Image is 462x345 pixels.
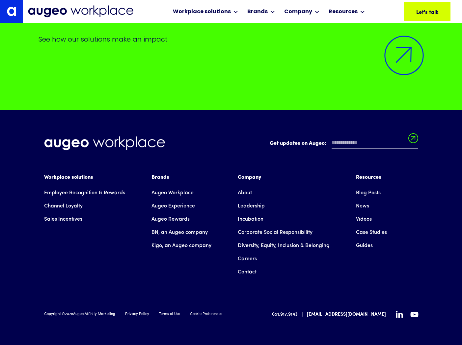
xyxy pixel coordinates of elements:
[44,200,83,213] a: Channel Loyalty
[356,239,373,252] a: Guides
[238,173,330,181] div: Company
[284,8,312,16] div: Company
[384,36,424,75] img: Arrow symbol in bright blue pointing diagonally upward and to the right to indicate an active link.
[307,311,386,318] a: [EMAIL_ADDRESS][DOMAIN_NAME]
[270,140,326,147] label: Get updates on Augeo:
[44,173,125,181] div: Workplace solutions
[238,186,252,200] a: About
[247,8,268,16] div: Brands
[356,213,372,226] a: Videos
[151,186,194,200] a: Augeo Workplace
[238,252,257,266] a: Careers
[238,266,257,279] a: Contact
[302,311,303,319] div: |
[173,8,231,16] div: Workplace solutions
[65,312,73,316] span: 2025
[356,186,381,200] a: Blog Posts
[270,136,418,152] form: Email Form
[190,312,222,317] a: Cookie Preferences
[39,35,424,44] p: See how our solutions make an impact
[7,7,16,16] img: Augeo's "a" monogram decorative logo in white.
[329,8,358,16] div: Resources
[356,173,387,181] div: Resources
[44,186,125,200] a: Employee Recognition & Rewards
[238,226,313,239] a: Corporate Social Responsibility
[238,200,265,213] a: Leadership
[238,213,263,226] a: Incubation
[151,239,211,252] a: Kigo, an Augeo company
[125,312,149,317] a: Privacy Policy
[356,200,369,213] a: News
[44,136,165,150] img: Augeo Workplace business unit full logo in white.
[151,226,208,239] a: BN, an Augeo company
[28,5,133,17] img: Augeo Workplace business unit full logo in mignight blue.
[151,213,190,226] a: Augeo Rewards
[44,312,115,317] div: Copyright © Augeo Affinity Marketing
[404,2,450,21] a: Let's talk
[151,200,195,213] a: Augeo Experience
[272,311,298,318] a: 651.917.9143
[238,239,330,252] a: Diversity, Equity, Inclusion & Belonging
[44,213,82,226] a: Sales Incentives
[159,312,180,317] a: Terms of Use
[356,226,387,239] a: Case Studies
[151,173,211,181] div: Brands
[408,133,418,147] input: Submit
